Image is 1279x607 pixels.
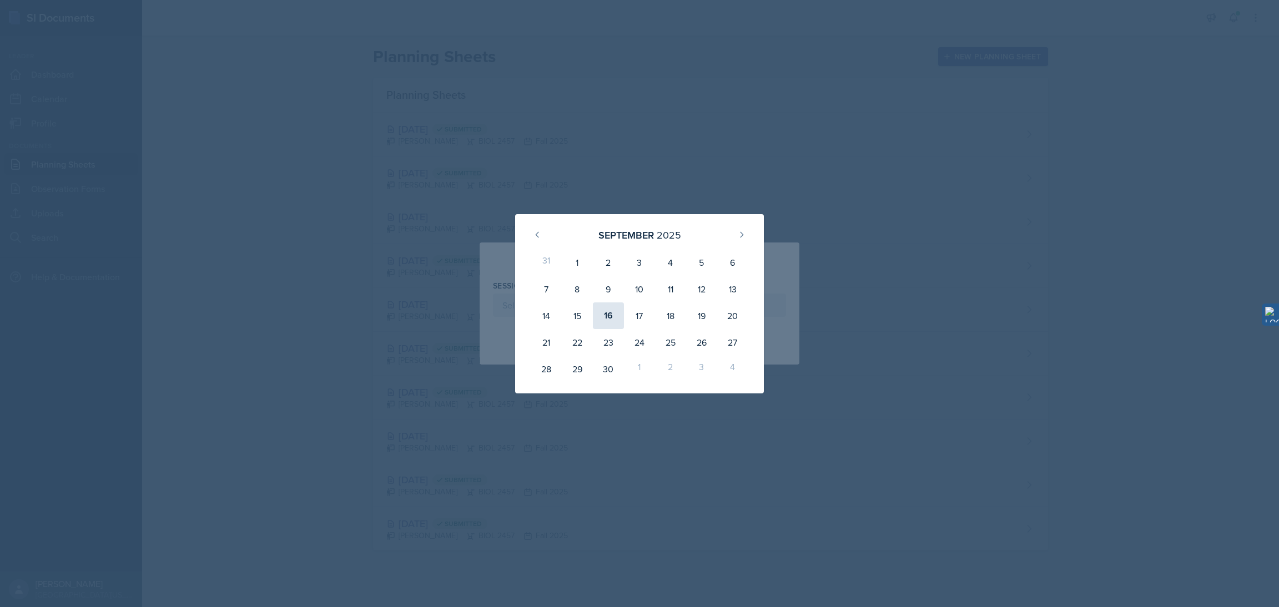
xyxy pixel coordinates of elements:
div: 22 [562,329,593,356]
div: 18 [655,302,686,329]
div: 17 [624,302,655,329]
div: 20 [717,302,748,329]
div: 6 [717,249,748,276]
div: 14 [531,302,562,329]
div: 24 [624,329,655,356]
div: 25 [655,329,686,356]
div: 10 [624,276,655,302]
div: 30 [593,356,624,382]
div: 11 [655,276,686,302]
div: 1 [562,249,593,276]
div: 4 [717,356,748,382]
div: 13 [717,276,748,302]
div: 7 [531,276,562,302]
div: 21 [531,329,562,356]
div: 29 [562,356,593,382]
div: 3 [686,356,717,382]
div: 9 [593,276,624,302]
div: 2 [655,356,686,382]
div: 16 [593,302,624,329]
div: 2 [593,249,624,276]
div: 4 [655,249,686,276]
div: 1 [624,356,655,382]
div: 26 [686,329,717,356]
div: 31 [531,249,562,276]
div: 28 [531,356,562,382]
div: 2025 [657,227,681,242]
div: 27 [717,329,748,356]
div: 8 [562,276,593,302]
div: September [598,227,654,242]
div: 3 [624,249,655,276]
div: 5 [686,249,717,276]
div: 23 [593,329,624,356]
div: 19 [686,302,717,329]
div: 12 [686,276,717,302]
div: 15 [562,302,593,329]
